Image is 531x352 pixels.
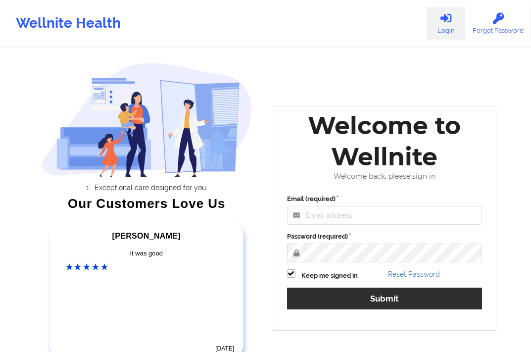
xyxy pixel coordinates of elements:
a: Login [427,7,465,40]
div: It was good [66,249,228,258]
time: [DATE] [215,345,234,352]
label: Password (required) [287,232,483,242]
div: Welcome to Wellnite [280,110,489,172]
a: Reset Password [388,270,440,278]
input: Email address [287,206,483,225]
div: Our Customers Love Us [42,199,252,208]
button: Submit [287,288,483,309]
li: Exceptional care designed for you. [50,184,252,192]
a: Forgot Password [465,7,531,40]
div: Welcome back, please sign in [280,172,489,181]
label: Keep me signed in [301,271,358,281]
label: Email (required) [287,194,483,204]
img: wellnite-auth-hero_200.c722682e.png [42,62,252,177]
span: [PERSON_NAME] [112,232,181,240]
